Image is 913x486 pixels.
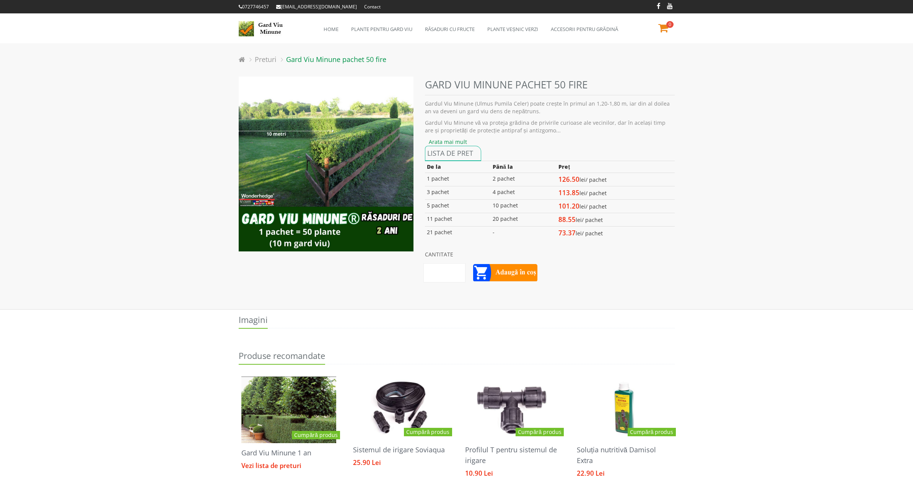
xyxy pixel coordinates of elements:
h3: Cantitate [425,249,675,259]
span: 101.20 [558,202,579,210]
td: 4 pachet [491,186,557,200]
img: Logo [239,21,288,36]
span: Vezi lista de preturi [241,461,301,470]
a: [EMAIL_ADDRESS][DOMAIN_NAME] [276,3,357,10]
a: Cumpără produs [516,428,564,436]
td: - [491,227,557,240]
h2: Imagini [239,313,268,329]
img: Gard Viu Minune 1 an [241,377,337,443]
a: 0727746457 [239,3,269,10]
li: Gard Viu Minune pachet 50 fire [278,55,386,65]
span: 25.90 Lei [353,458,381,467]
td: lei/ pachet [557,227,674,240]
span: 88.55 [558,215,576,224]
a: Home [317,13,344,43]
a: Răsaduri cu fructe [418,13,481,43]
td: lei/ pachet [557,213,674,227]
th: Preț [557,161,674,173]
a: Plante pentru gard viu [344,13,418,43]
img: Profilul T pentru sistemul de irigare [465,377,560,440]
td: 2 pachet [491,173,557,186]
a: Profilul T pentru sistemul de irigare [465,445,557,465]
img: Soluția nutritivă Damisol Extra [577,377,672,440]
a: Soluția nutritivă Damisol Extra [577,445,656,465]
span: 22.90 Lei [577,469,605,478]
a: Cumpără produs [292,431,340,439]
img: Sistemul de irigare Soviaqua [353,377,448,440]
span: 0 [666,21,674,28]
td: lei/ pachet [557,186,674,200]
td: lei/ pachet [557,173,674,186]
td: 1 pachet [425,173,491,186]
p: Gardul Viu Minune vă va proteja grădina de privirile curioase ale vecinilor, dar în același timp ... [425,119,675,134]
a: Sistemul de irigare Soviaqua [353,445,445,454]
td: 11 pachet [425,213,491,227]
h2: Gard Viu Minune pachet 50 fire [425,78,588,91]
a: Accesorii pentru grădină [544,13,624,43]
a: Vezi lista de preturi [241,462,301,470]
span: 113.85 [558,188,579,197]
a: Cumpără produs [628,428,676,436]
p: Gardul Viu Minune (Ulmus Pumila Celer) poate crește în primul an 1,20-1,80 m, iar din al doilea a... [425,100,675,115]
a: Cumpără produs [404,428,452,436]
a: Gard Viu Minune 1 an [241,448,311,457]
a: Plante veșnic verzi [480,13,544,43]
h2: Produse recomandate [239,349,325,365]
button: Adaugă în coș [473,264,537,282]
td: 5 pachet [425,200,491,213]
td: 10 pachet [491,200,557,213]
img: Gard Viu Minune pachet 50 fire [239,77,414,252]
a: Lista de pret [425,146,481,161]
th: Până la [491,161,557,173]
td: lei/ pachet [557,200,674,213]
td: 3 pachet [425,186,491,200]
td: 20 pachet [491,213,557,227]
a: Preturi [255,55,277,64]
td: 21 pachet [425,227,491,240]
a: Contact [364,3,381,10]
span: 73.37 [558,228,576,237]
span: 126.50 [558,175,579,184]
span: 10.90 Lei [465,469,493,478]
th: De la [425,161,491,173]
a: Arata mai mult [429,138,467,146]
